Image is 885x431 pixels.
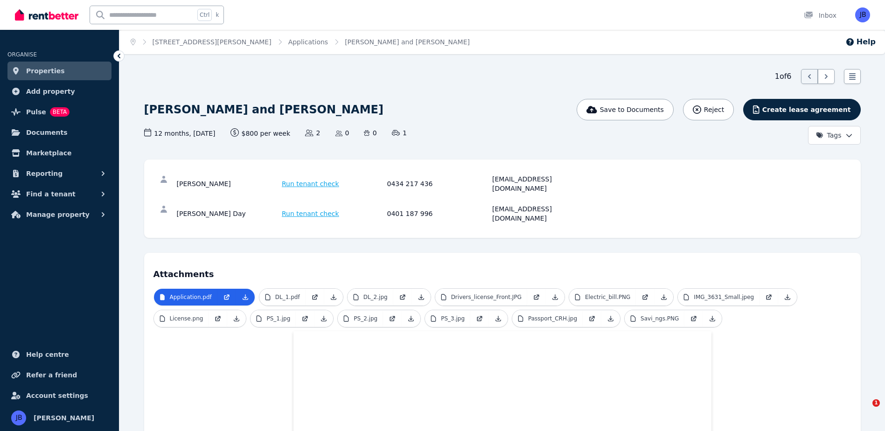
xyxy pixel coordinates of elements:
span: Properties [26,65,65,76]
p: IMG_3631_Small.jpeg [694,293,754,301]
img: JACQUELINE BARRY [855,7,870,22]
div: [EMAIL_ADDRESS][DOMAIN_NAME] [492,174,595,193]
a: Open in new Tab [306,289,324,306]
a: Open in new Tab [527,289,546,306]
span: [PERSON_NAME] [34,412,94,424]
a: Download Attachment [314,310,333,327]
a: Open in new Tab [393,289,412,306]
a: PS_3.jpg [425,310,470,327]
div: 0434 217 436 [387,174,490,193]
img: JACQUELINE BARRY [11,410,26,425]
a: Refer a friend [7,366,111,384]
button: Save to Documents [577,99,674,120]
div: 0401 187 996 [387,204,490,223]
p: Savi_ngs.PNG [641,315,679,322]
a: PS_2.jpg [338,310,383,327]
a: IMG_3631_Small.jpeg [678,289,760,306]
a: Download Attachment [324,289,343,306]
a: Applications [288,38,328,46]
span: $800 per week [230,128,291,138]
a: Open in new Tab [209,310,227,327]
a: Download Attachment [546,289,564,306]
span: 1 [392,128,407,138]
p: DL_2.jpg [363,293,388,301]
a: Download Attachment [227,310,246,327]
a: PS_1.jpg [251,310,296,327]
p: DL_1.pdf [275,293,300,301]
span: 12 months , [DATE] [144,128,216,138]
span: Add property [26,86,75,97]
p: PS_2.jpg [354,315,377,322]
a: Download Attachment [236,289,255,306]
button: Reject [683,99,734,120]
div: [PERSON_NAME] [177,174,279,193]
span: Run tenant check [282,209,339,218]
a: Open in new Tab [383,310,402,327]
a: Open in new Tab [636,289,655,306]
a: Open in new Tab [296,310,314,327]
span: Run tenant check [282,179,339,188]
span: Reject [704,105,724,114]
button: Tags [808,126,861,145]
span: Account settings [26,390,88,401]
span: Ctrl [197,9,212,21]
a: Marketplace [7,144,111,162]
a: Download Attachment [655,289,673,306]
span: Create lease agreement [762,105,851,114]
p: Electric_bill.PNG [585,293,630,301]
a: Application.pdf [154,289,217,306]
button: Reporting [7,164,111,183]
a: Electric_bill.PNG [569,289,636,306]
a: Download Attachment [402,310,420,327]
a: Account settings [7,386,111,405]
span: k [216,11,219,19]
button: Manage property [7,205,111,224]
button: Find a tenant [7,185,111,203]
a: Download Attachment [703,310,722,327]
a: DL_2.jpg [348,289,393,306]
span: Manage property [26,209,90,220]
a: Passport_CRH.jpg [512,310,583,327]
h1: [PERSON_NAME] and [PERSON_NAME] [144,102,383,117]
a: Open in new Tab [217,289,236,306]
span: 0 [335,128,349,138]
span: Marketplace [26,147,71,159]
a: Help centre [7,345,111,364]
p: PS_1.jpg [266,315,290,322]
span: 0 [364,128,376,138]
a: Download Attachment [489,310,508,327]
a: Open in new Tab [470,310,489,327]
button: Help [845,36,876,48]
a: Properties [7,62,111,80]
span: Save to Documents [600,105,664,114]
p: License.png [170,315,203,322]
p: Application.pdf [170,293,212,301]
div: [EMAIL_ADDRESS][DOMAIN_NAME] [492,204,595,223]
a: Documents [7,123,111,142]
a: Download Attachment [778,289,797,306]
span: Find a tenant [26,188,76,200]
span: 1 of 6 [775,71,792,82]
a: Open in new Tab [583,310,601,327]
a: DL_1.pdf [259,289,306,306]
div: [PERSON_NAME] Day [177,204,279,223]
p: Passport_CRH.jpg [528,315,577,322]
span: Tags [816,131,842,140]
span: ORGANISE [7,51,37,58]
a: License.png [154,310,209,327]
a: PulseBETA [7,103,111,121]
a: Download Attachment [601,310,620,327]
span: 1 [872,399,880,407]
a: Savi_ngs.PNG [625,310,684,327]
a: Download Attachment [412,289,431,306]
p: Drivers_license_Front.JPG [451,293,522,301]
div: Inbox [804,11,836,20]
a: Drivers_license_Front.JPG [435,289,527,306]
a: [STREET_ADDRESS][PERSON_NAME] [153,38,272,46]
span: Reporting [26,168,63,179]
span: [PERSON_NAME] and [PERSON_NAME] [345,37,470,47]
img: RentBetter [15,8,78,22]
a: Add property [7,82,111,101]
span: BETA [50,107,70,117]
span: 2 [305,128,320,138]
